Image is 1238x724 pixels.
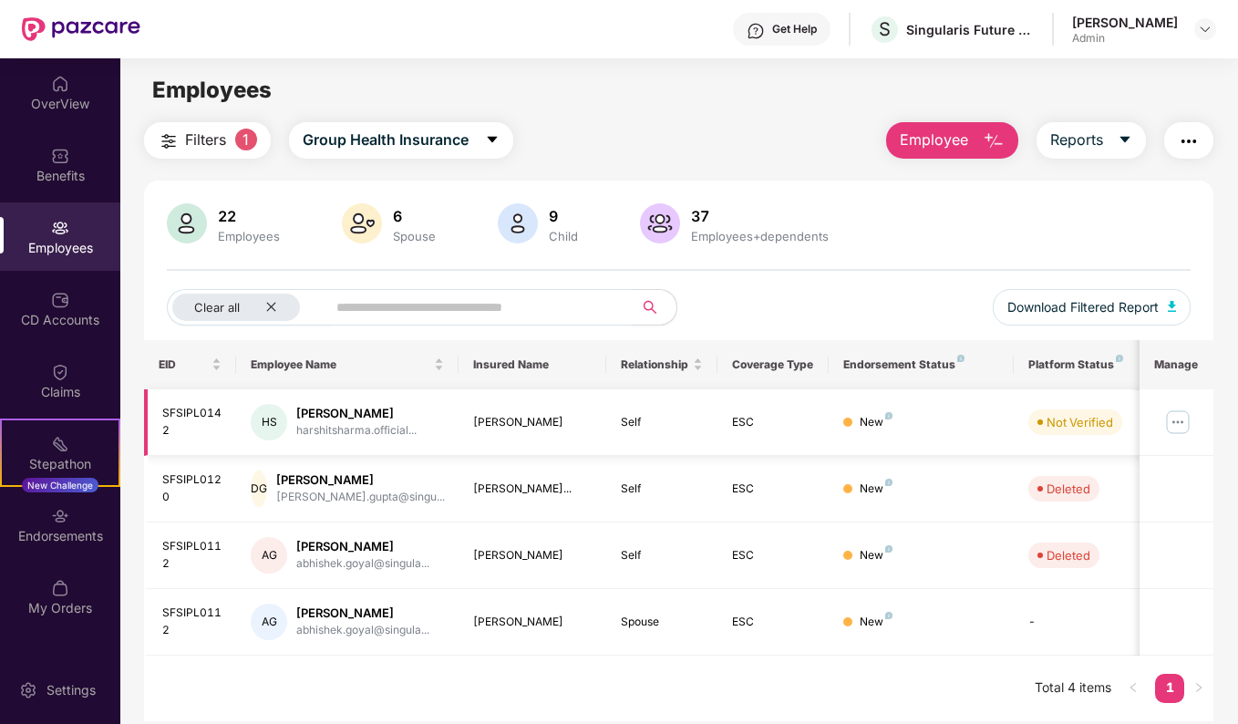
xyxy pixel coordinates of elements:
div: ESC [732,614,814,631]
button: Filters1 [144,122,271,159]
img: svg+xml;base64,PHN2ZyB4bWxucz0iaHR0cDovL3d3dy53My5vcmcvMjAwMC9zdmciIHhtbG5zOnhsaW5rPSJodHRwOi8vd3... [640,203,680,243]
a: 1 [1155,674,1184,701]
th: EID [144,340,237,389]
div: [PERSON_NAME] [276,471,445,489]
div: SFSIPL0120 [162,471,222,506]
div: [PERSON_NAME] [1072,14,1178,31]
div: New [860,547,892,564]
td: - [1014,589,1143,656]
span: close [265,301,277,313]
div: [PERSON_NAME] [296,538,429,555]
img: svg+xml;base64,PHN2ZyB4bWxucz0iaHR0cDovL3d3dy53My5vcmcvMjAwMC9zdmciIHhtbG5zOnhsaW5rPSJodHRwOi8vd3... [498,203,538,243]
span: Employee Name [251,357,430,372]
div: [PERSON_NAME].gupta@singu... [276,489,445,506]
img: svg+xml;base64,PHN2ZyB4bWxucz0iaHR0cDovL3d3dy53My5vcmcvMjAwMC9zdmciIHhtbG5zOnhsaW5rPSJodHRwOi8vd3... [1168,301,1177,312]
div: Deleted [1047,546,1090,564]
div: Spouse [389,229,439,243]
img: svg+xml;base64,PHN2ZyB4bWxucz0iaHR0cDovL3d3dy53My5vcmcvMjAwMC9zdmciIHdpZHRoPSI4IiBoZWlnaHQ9IjgiIH... [1116,355,1123,362]
div: ESC [732,547,814,564]
li: Previous Page [1119,674,1148,703]
img: svg+xml;base64,PHN2ZyB4bWxucz0iaHR0cDovL3d3dy53My5vcmcvMjAwMC9zdmciIHhtbG5zOnhsaW5rPSJodHRwOi8vd3... [342,203,382,243]
img: svg+xml;base64,PHN2ZyB4bWxucz0iaHR0cDovL3d3dy53My5vcmcvMjAwMC9zdmciIHdpZHRoPSI4IiBoZWlnaHQ9IjgiIH... [885,479,892,486]
button: search [632,289,677,326]
span: Download Filtered Report [1007,297,1159,317]
div: Endorsement Status [843,357,999,372]
span: Clear all [194,300,240,315]
div: AG [251,604,287,640]
li: Total 4 items [1035,674,1111,703]
div: [PERSON_NAME]... [473,481,593,498]
div: SFSIPL0142 [162,405,222,440]
img: svg+xml;base64,PHN2ZyBpZD0iTXlfT3JkZXJzIiBkYXRhLW5hbWU9Ik15IE9yZGVycyIgeG1sbnM9Imh0dHA6Ly93d3cudz... [51,579,69,597]
th: Manage [1140,340,1213,389]
div: abhishek.goyal@singula... [296,555,429,573]
img: svg+xml;base64,PHN2ZyBpZD0iRHJvcGRvd24tMzJ4MzIiIHhtbG5zPSJodHRwOi8vd3d3LnczLm9yZy8yMDAwL3N2ZyIgd2... [1198,22,1212,36]
img: svg+xml;base64,PHN2ZyB4bWxucz0iaHR0cDovL3d3dy53My5vcmcvMjAwMC9zdmciIHdpZHRoPSI4IiBoZWlnaHQ9IjgiIH... [885,545,892,553]
button: Group Health Insurancecaret-down [289,122,513,159]
div: New [860,481,892,498]
span: Reports [1050,129,1103,151]
img: svg+xml;base64,PHN2ZyBpZD0iQmVuZWZpdHMiIHhtbG5zPSJodHRwOi8vd3d3LnczLm9yZy8yMDAwL3N2ZyIgd2lkdGg9Ij... [51,147,69,165]
div: Settings [41,681,101,699]
img: svg+xml;base64,PHN2ZyBpZD0iQ0RfQWNjb3VudHMiIGRhdGEtbmFtZT0iQ0QgQWNjb3VudHMiIHhtbG5zPSJodHRwOi8vd3... [51,291,69,309]
div: 9 [545,207,582,225]
div: New [860,614,892,631]
span: EID [159,357,209,372]
div: [PERSON_NAME] [473,547,593,564]
img: svg+xml;base64,PHN2ZyBpZD0iSGVscC0zMngzMiIgeG1sbnM9Imh0dHA6Ly93d3cudzMub3JnLzIwMDAvc3ZnIiB3aWR0aD... [747,22,765,40]
img: svg+xml;base64,PHN2ZyB4bWxucz0iaHR0cDovL3d3dy53My5vcmcvMjAwMC9zdmciIHhtbG5zOnhsaW5rPSJodHRwOi8vd3... [983,130,1005,152]
div: [PERSON_NAME] [473,414,593,431]
div: Get Help [772,22,817,36]
img: svg+xml;base64,PHN2ZyBpZD0iU2V0dGluZy0yMHgyMCIgeG1sbnM9Imh0dHA6Ly93d3cudzMub3JnLzIwMDAvc3ZnIiB3aW... [19,681,37,699]
div: Admin [1072,31,1178,46]
img: svg+xml;base64,PHN2ZyBpZD0iRW1wbG95ZWVzIiB4bWxucz0iaHR0cDovL3d3dy53My5vcmcvMjAwMC9zdmciIHdpZHRoPS... [51,219,69,237]
div: Employees+dependents [687,229,832,243]
div: [PERSON_NAME] [296,605,429,622]
button: Reportscaret-down [1037,122,1146,159]
div: HS [251,404,287,440]
div: harshitsharma.official... [296,422,417,440]
div: Deleted [1047,480,1090,498]
div: [PERSON_NAME] [473,614,593,631]
img: svg+xml;base64,PHN2ZyB4bWxucz0iaHR0cDovL3d3dy53My5vcmcvMjAwMC9zdmciIHdpZHRoPSI4IiBoZWlnaHQ9IjgiIH... [885,612,892,619]
div: Self [621,481,703,498]
div: DG [251,471,267,507]
th: Coverage Type [717,340,829,389]
li: Next Page [1184,674,1213,703]
span: search [632,300,667,315]
div: Stepathon [2,455,119,473]
div: AG [251,537,287,574]
div: [PERSON_NAME] [296,405,417,422]
div: 22 [214,207,284,225]
div: Child [545,229,582,243]
div: Employees [214,229,284,243]
button: left [1119,674,1148,703]
span: right [1193,682,1204,693]
span: left [1128,682,1139,693]
div: Not Verified [1047,413,1113,431]
th: Relationship [606,340,717,389]
button: right [1184,674,1213,703]
span: Filters [185,129,226,151]
span: 1 [235,129,257,150]
img: svg+xml;base64,PHN2ZyB4bWxucz0iaHR0cDovL3d3dy53My5vcmcvMjAwMC9zdmciIHdpZHRoPSIyNCIgaGVpZ2h0PSIyNC... [158,130,180,152]
div: abhishek.goyal@singula... [296,622,429,639]
th: Employee Name [236,340,459,389]
div: 37 [687,207,832,225]
img: svg+xml;base64,PHN2ZyB4bWxucz0iaHR0cDovL3d3dy53My5vcmcvMjAwMC9zdmciIHhtbG5zOnhsaW5rPSJodHRwOi8vd3... [167,203,207,243]
div: SFSIPL0112 [162,605,222,639]
img: svg+xml;base64,PHN2ZyB4bWxucz0iaHR0cDovL3d3dy53My5vcmcvMjAwMC9zdmciIHdpZHRoPSI4IiBoZWlnaHQ9IjgiIH... [957,355,965,362]
div: Self [621,547,703,564]
span: S [879,18,891,40]
div: New [860,414,892,431]
button: Download Filtered Report [993,289,1192,326]
div: ESC [732,414,814,431]
img: svg+xml;base64,PHN2ZyB4bWxucz0iaHR0cDovL3d3dy53My5vcmcvMjAwMC9zdmciIHdpZHRoPSIyMSIgaGVpZ2h0PSIyMC... [51,435,69,453]
div: 6 [389,207,439,225]
img: svg+xml;base64,PHN2ZyBpZD0iQ2xhaW0iIHhtbG5zPSJodHRwOi8vd3d3LnczLm9yZy8yMDAwL3N2ZyIgd2lkdGg9IjIwIi... [51,363,69,381]
img: svg+xml;base64,PHN2ZyB4bWxucz0iaHR0cDovL3d3dy53My5vcmcvMjAwMC9zdmciIHdpZHRoPSIyNCIgaGVpZ2h0PSIyNC... [1178,130,1200,152]
div: Self [621,414,703,431]
span: Group Health Insurance [303,129,469,151]
span: caret-down [485,132,500,149]
div: Platform Status [1028,357,1129,372]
